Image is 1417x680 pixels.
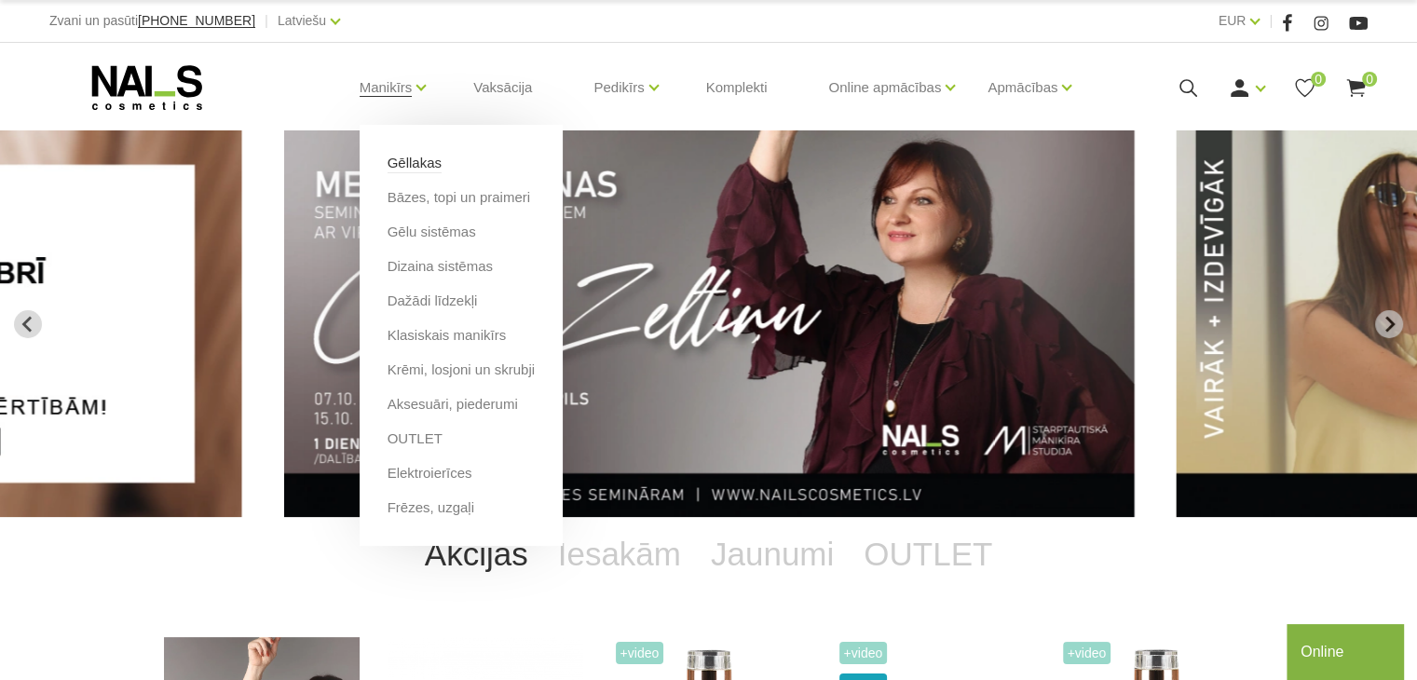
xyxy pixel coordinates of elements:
[138,14,255,28] a: [PHONE_NUMBER]
[388,153,442,173] a: Gēllakas
[388,497,474,518] a: Frēzes, uzgaļi
[828,50,941,125] a: Online apmācības
[616,642,664,664] span: +Video
[988,50,1057,125] a: Apmācības
[388,325,507,346] a: Klasiskais manikīrs
[138,13,255,28] span: [PHONE_NUMBER]
[388,360,535,380] a: Krēmi, losjoni un skrubji
[360,50,413,125] a: Manikīrs
[458,43,547,132] a: Vaksācija
[1293,76,1316,100] a: 0
[388,463,472,483] a: Elektroierīces
[1311,72,1326,87] span: 0
[388,291,478,311] a: Dažādi līdzekļi
[14,310,42,338] button: Previous slide
[388,187,530,208] a: Bāzes, topi un praimeri
[1063,642,1111,664] span: +Video
[388,394,518,415] a: Aksesuāri, piederumi
[278,9,326,32] a: Latviešu
[839,642,888,664] span: +Video
[1344,76,1368,100] a: 0
[543,517,696,592] a: Iesakām
[1269,9,1273,33] span: |
[1219,9,1247,32] a: EUR
[1375,310,1403,338] button: Next slide
[388,222,476,242] a: Gēlu sistēmas
[1362,72,1377,87] span: 0
[691,43,783,132] a: Komplekti
[1287,620,1408,680] iframe: chat widget
[265,9,268,33] span: |
[388,428,443,449] a: OUTLET
[849,517,1007,592] a: OUTLET
[388,256,493,277] a: Dizaina sistēmas
[49,9,255,33] div: Zvani un pasūti
[284,130,1135,517] li: 2 of 14
[593,50,644,125] a: Pedikīrs
[696,517,849,592] a: Jaunumi
[410,517,543,592] a: Akcijas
